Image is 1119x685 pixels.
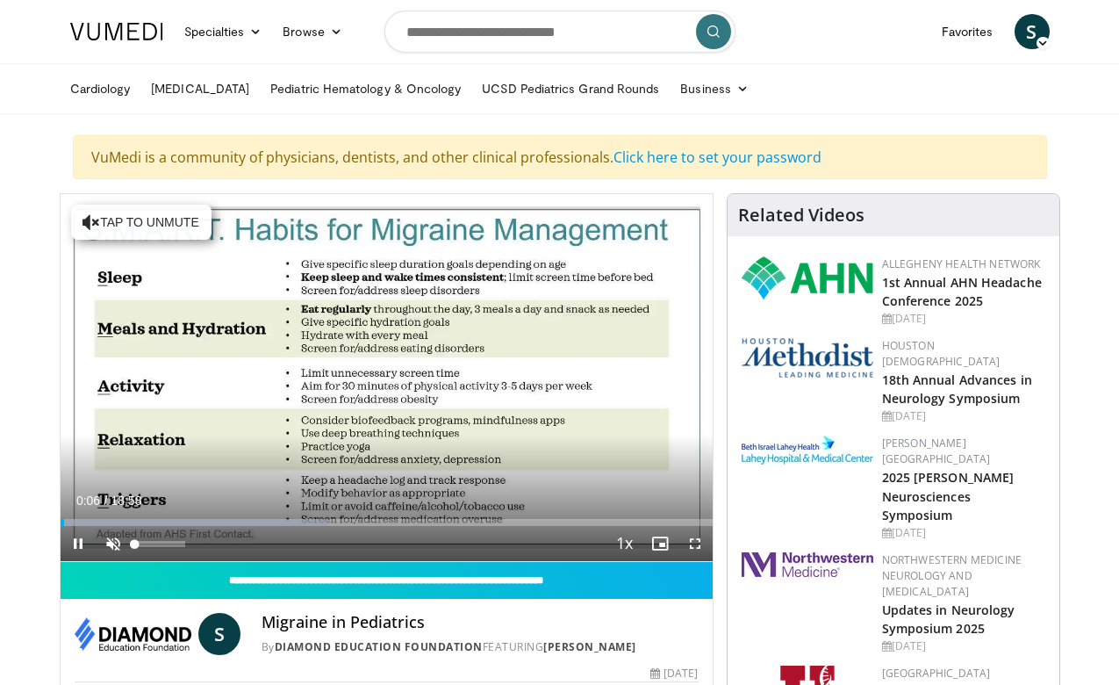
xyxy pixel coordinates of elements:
h4: Migraine in Pediatrics [262,613,699,632]
img: e7977282-282c-4444-820d-7cc2733560fd.jpg.150x105_q85_autocrop_double_scale_upscale_version-0.2.jpg [742,436,873,465]
a: Click here to set your password [613,148,821,167]
a: [PERSON_NAME] [543,639,636,654]
button: Unmute [96,526,131,561]
video-js: Video Player [61,194,713,562]
div: Progress Bar [61,519,713,526]
div: VuMedi is a community of physicians, dentists, and other clinical professionals. [73,135,1047,179]
div: [DATE] [882,525,1045,541]
a: S [198,613,240,655]
a: UCSD Pediatrics Grand Rounds [471,71,670,106]
button: Fullscreen [678,526,713,561]
button: Enable picture-in-picture mode [642,526,678,561]
a: [PERSON_NAME][GEOGRAPHIC_DATA] [882,436,991,466]
div: [DATE] [650,666,698,681]
input: Search topics, interventions [384,11,735,53]
a: 18th Annual Advances in Neurology Symposium [882,371,1032,407]
div: By FEATURING [262,639,699,655]
a: Houston [DEMOGRAPHIC_DATA] [882,338,1001,369]
a: Pediatric Hematology & Oncology [260,71,471,106]
div: Volume Level [135,541,185,547]
a: Northwestern Medicine Neurology and [MEDICAL_DATA] [882,552,1022,599]
span: 0:06 [76,494,100,508]
img: VuMedi Logo [70,23,163,40]
img: 5e4488cc-e109-4a4e-9fd9-73bb9237ee91.png.150x105_q85_autocrop_double_scale_upscale_version-0.2.png [742,338,873,378]
a: Cardiology [60,71,141,106]
button: Tap to unmute [71,205,212,240]
a: Diamond Education Foundation [275,639,483,654]
img: 628ffacf-ddeb-4409-8647-b4d1102df243.png.150x105_q85_autocrop_double_scale_upscale_version-0.2.png [742,256,873,299]
img: Diamond Education Foundation [75,613,191,655]
a: Allegheny Health Network [882,256,1041,271]
a: [MEDICAL_DATA] [140,71,260,106]
span: / [104,494,108,508]
a: Updates in Neurology Symposium 2025 [882,602,1015,637]
a: Favorites [931,14,1004,49]
a: S [1015,14,1050,49]
a: 2025 [PERSON_NAME] Neurosciences Symposium [882,469,1015,523]
img: 2a462fb6-9365-492a-ac79-3166a6f924d8.png.150x105_q85_autocrop_double_scale_upscale_version-0.2.jpg [742,552,873,577]
button: Playback Rate [607,526,642,561]
button: Pause [61,526,96,561]
div: [DATE] [882,311,1045,327]
a: Specialties [174,14,273,49]
a: Business [670,71,759,106]
span: 18:58 [111,494,141,508]
a: Browse [272,14,353,49]
div: [DATE] [882,408,1045,424]
h4: Related Videos [738,205,864,226]
div: [DATE] [882,638,1045,654]
a: 1st Annual AHN Headache Conference 2025 [882,274,1042,309]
